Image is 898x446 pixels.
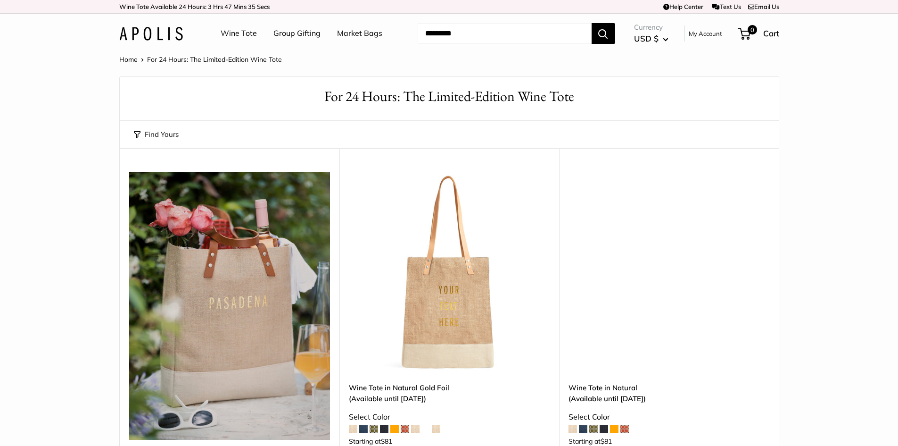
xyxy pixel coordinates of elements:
img: The Apolis Wine Tote is only available for 24-hours. Celebrate six years of this limited collecti... [129,172,330,440]
span: Starting at [349,438,392,445]
div: Select Color [349,410,550,424]
span: 35 [248,3,255,10]
button: USD $ [634,31,668,46]
img: Apolis [119,27,183,41]
span: Currency [634,21,668,34]
span: USD $ [634,34,659,43]
input: Search... [418,23,592,44]
a: Wine Tote [221,26,257,41]
a: Market Bags [337,26,382,41]
img: Wine Tote in Natural Gold Foil [349,172,550,373]
a: Wine Tote in Natural Gold Foildescription_Inner compartments perfect for wine bottles, yoga mats,... [349,172,550,373]
a: Text Us [712,3,741,10]
a: My Account [689,28,722,39]
nav: Breadcrumb [119,53,282,66]
span: For 24 Hours: The Limited-Edition Wine Tote [147,55,282,64]
span: 0 [747,25,757,34]
a: 0 Cart [739,26,779,41]
span: $81 [381,437,392,446]
button: Find Yours [134,128,179,141]
h1: For 24 Hours: The Limited-Edition Wine Tote [134,86,765,107]
a: Wine Tote in Natural(Available until [DATE]) [568,382,769,404]
div: Select Color [568,410,769,424]
span: Mins [233,3,247,10]
a: Help Center [663,3,703,10]
a: Group Gifting [273,26,321,41]
span: Secs [257,3,270,10]
a: Wine Tote in Natural Gold Foil(Available until [DATE]) [349,382,550,404]
a: Email Us [748,3,779,10]
a: Home [119,55,138,64]
span: Starting at [568,438,612,445]
button: Search [592,23,615,44]
span: $81 [601,437,612,446]
span: Hrs [213,3,223,10]
a: Wine Tote in NaturalWine Tote in Natural [568,172,769,373]
span: Cart [763,28,779,38]
span: 47 [224,3,232,10]
span: 3 [208,3,212,10]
